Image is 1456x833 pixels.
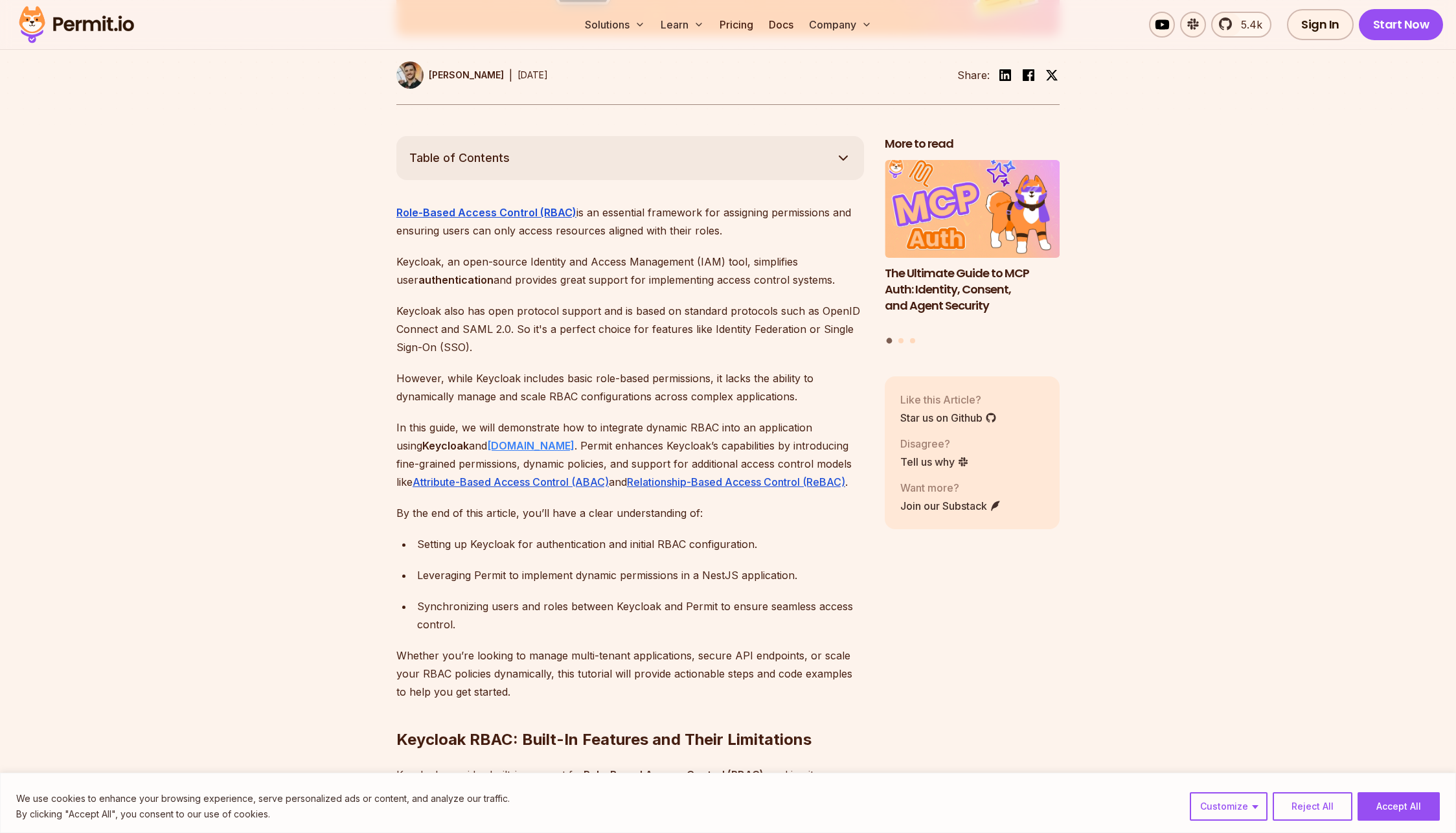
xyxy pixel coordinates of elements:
button: Reject All [1273,792,1352,821]
div: Setting up Keycloak for authentication and initial RBAC configuration. [417,535,864,553]
div: Leveraging Permit to implement dynamic permissions in a NestJS application. [417,566,864,584]
a: Docs [764,12,799,38]
p: Whether you’re looking to manage multi-tenant applications, secure API endpoints, or scale your R... [396,646,864,701]
h2: More to read [885,136,1060,152]
p: Disagree? [900,436,969,451]
button: Go to slide 3 [910,338,915,343]
button: Accept All [1358,792,1440,821]
span: 5.4k [1233,17,1262,32]
a: Role-Based Access Control (RBAC) [396,206,576,219]
a: [DOMAIN_NAME] [487,439,574,452]
a: [PERSON_NAME] [396,62,504,89]
button: Company [804,12,877,38]
a: Sign In [1287,9,1354,40]
a: Join our Substack [900,498,1001,514]
p: Keycloak, an open-source Identity and Access Management (IAM) tool, simplifies user and provides ... [396,253,864,289]
a: Start Now [1359,9,1444,40]
p: is an essential framework for assigning permissions and ensuring users can only access resources ... [396,203,864,240]
p: [PERSON_NAME] [429,69,504,82]
strong: Role-Based Access Control (RBAC) [584,768,764,781]
p: Keycloak also has open protocol support and is based on standard protocols such as OpenID Connect... [396,302,864,356]
li: Share: [957,67,990,83]
p: Keycloak provides built-in support for , making it straightforward to define and manage user role... [396,766,864,820]
p: However, while Keycloak includes basic role-based permissions, it lacks the ability to dynamicall... [396,369,864,405]
p: We use cookies to enhance your browsing experience, serve personalized ads or content, and analyz... [16,791,510,806]
p: Want more? [900,480,1001,496]
img: twitter [1045,69,1058,82]
p: By the end of this article, you’ll have a clear understanding of: [396,504,864,522]
a: Attribute-Based Access Control (ABAC) [413,475,609,488]
a: Star us on Github [900,410,997,426]
h3: The Ultimate Guide to MCP Auth: Identity, Consent, and Agent Security [885,266,1060,314]
button: Customize [1190,792,1268,821]
button: Solutions [580,12,650,38]
span: Table of Contents [409,149,510,167]
div: Synchronizing users and roles between Keycloak and Permit to ensure seamless access control. [417,597,864,633]
button: Table of Contents [396,136,864,180]
img: The Ultimate Guide to MCP Auth: Identity, Consent, and Agent Security [885,160,1060,258]
a: The Ultimate Guide to MCP Auth: Identity, Consent, and Agent SecurityThe Ultimate Guide to MCP Au... [885,160,1060,330]
img: linkedin [997,67,1013,83]
a: Pricing [714,12,758,38]
button: Learn [655,12,709,38]
time: [DATE] [518,69,548,80]
a: Relationship-Based Access Control (ReBAC) [627,475,845,488]
img: Permit logo [13,3,140,47]
a: Tell us why [900,454,969,470]
div: | [509,67,512,83]
button: Go to slide 2 [898,338,904,343]
p: By clicking "Accept All", you consent to our use of cookies. [16,806,510,822]
li: 1 of 3 [885,160,1060,330]
img: facebook [1021,67,1036,83]
h2: Keycloak RBAC: Built-In Features and Their Limitations [396,678,864,750]
a: 5.4k [1211,12,1271,38]
img: Daniel Bass [396,62,424,89]
p: In this guide, we will demonstrate how to integrate dynamic RBAC into an application using and . ... [396,418,864,491]
div: Posts [885,160,1060,346]
button: Go to slide 1 [887,338,893,344]
p: Like this Article? [900,392,997,407]
strong: Keycloak [422,439,469,452]
strong: authentication [418,273,494,286]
